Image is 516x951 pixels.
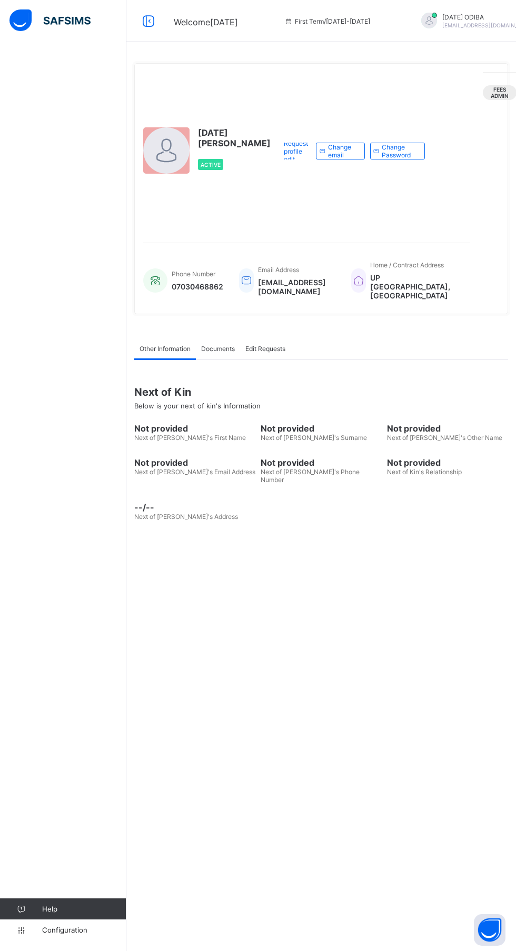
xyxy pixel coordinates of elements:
[284,17,370,25] span: session/term information
[9,9,91,32] img: safsims
[140,345,191,353] span: Other Information
[328,143,356,159] span: Change email
[387,457,508,468] span: Not provided
[387,423,508,434] span: Not provided
[261,468,360,484] span: Next of [PERSON_NAME]'s Phone Number
[134,502,255,513] span: --/--
[258,266,299,274] span: Email Address
[382,143,416,159] span: Change Password
[474,914,505,946] button: Open asap
[245,345,285,353] span: Edit Requests
[491,86,509,99] span: Fees Admin
[42,905,126,913] span: Help
[370,261,444,269] span: Home / Contract Address
[387,434,502,442] span: Next of [PERSON_NAME]'s Other Name
[174,17,238,27] span: Welcome [DATE]
[134,386,508,398] span: Next of Kin
[198,127,271,148] span: [DATE] [PERSON_NAME]
[172,282,223,291] span: 07030468862
[134,457,255,468] span: Not provided
[261,423,382,434] span: Not provided
[284,139,308,163] span: Request profile edit
[134,468,255,476] span: Next of [PERSON_NAME]'s Email Address
[134,423,255,434] span: Not provided
[42,926,126,934] span: Configuration
[258,278,335,296] span: [EMAIL_ADDRESS][DOMAIN_NAME]
[201,345,235,353] span: Documents
[201,162,221,168] span: Active
[387,468,462,476] span: Next of Kin's Relationship
[134,513,238,520] span: Next of [PERSON_NAME]'s Address
[134,402,261,410] span: Below is your next of kin's Information
[134,434,246,442] span: Next of [PERSON_NAME]'s First Name
[261,457,382,468] span: Not provided
[172,270,215,278] span: Phone Number
[370,273,460,300] span: UP [GEOGRAPHIC_DATA], [GEOGRAPHIC_DATA]
[261,434,367,442] span: Next of [PERSON_NAME]'s Surname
